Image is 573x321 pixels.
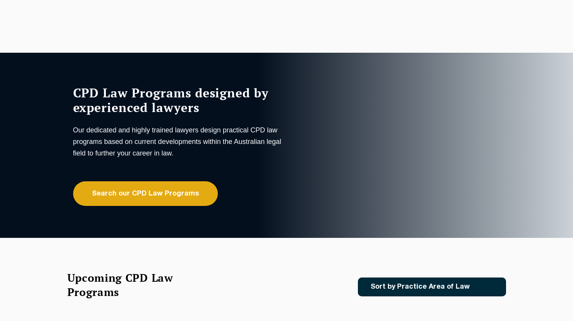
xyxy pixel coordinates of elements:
img: Icon [482,284,491,290]
p: Our dedicated and highly trained lawyers design practical CPD law programs based on current devel... [73,124,285,159]
a: Search our CPD Law Programs [73,181,218,206]
h1: CPD Law Programs designed by experienced lawyers [73,85,285,115]
a: Sort by Practice Area of Law [358,278,506,296]
h2: Upcoming CPD Law Programs [67,271,192,299]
